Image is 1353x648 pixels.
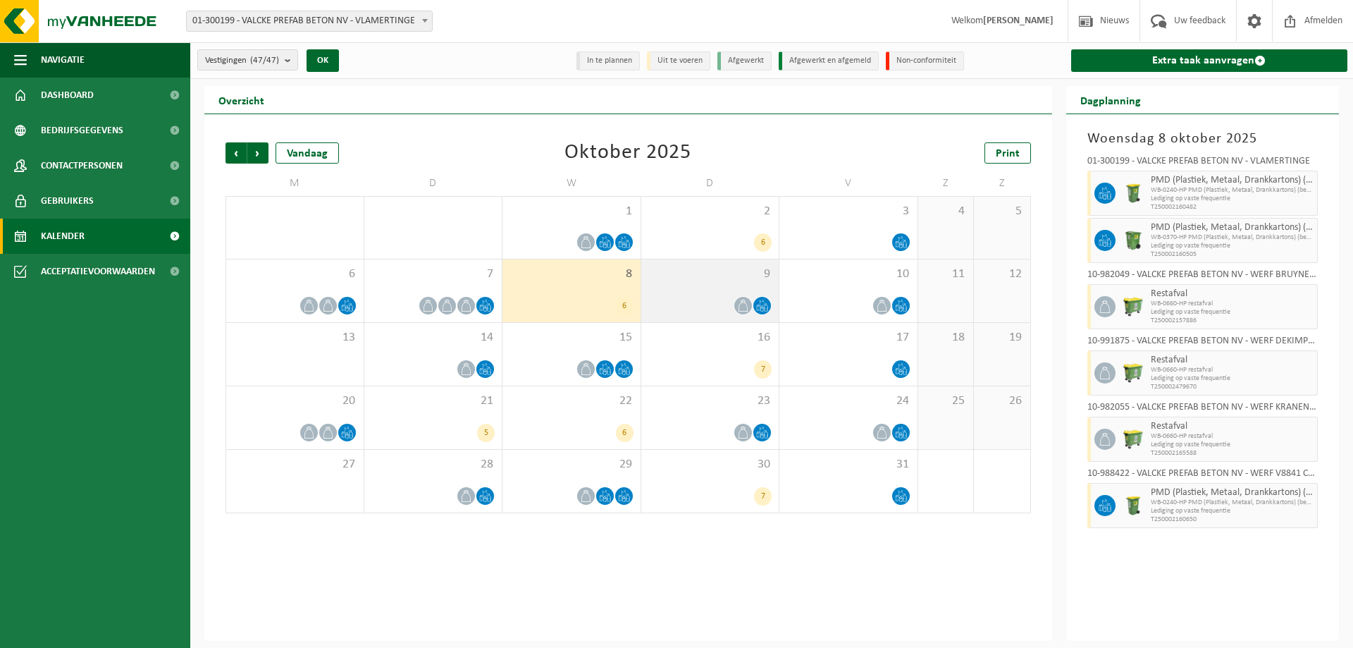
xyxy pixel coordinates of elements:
span: Lediging op vaste frequentie [1151,441,1314,449]
li: In te plannen [576,51,640,71]
span: Navigatie [41,42,85,78]
div: Oktober 2025 [564,142,691,164]
span: 6 [233,267,357,282]
span: Dashboard [41,78,94,113]
span: 2 [648,204,772,219]
span: 22 [509,393,634,409]
div: 7 [754,360,772,379]
span: 17 [786,330,910,346]
span: 01-300199 - VALCKE PREFAB BETON NV - VLAMERTINGE [187,11,432,31]
span: 1 [509,204,634,219]
span: WB-0240-HP PMD (Plastiek, Metaal, Drankkartons) (bedrijven) [1151,499,1314,507]
span: PMD (Plastiek, Metaal, Drankkartons) (bedrijven) [1151,487,1314,499]
span: 12 [981,267,1023,282]
li: Non-conformiteit [886,51,964,71]
span: T250002160505 [1151,250,1314,259]
span: Contactpersonen [41,148,123,183]
span: 8 [509,267,634,282]
button: Vestigingen(47/47) [197,49,298,71]
span: 11 [925,267,967,282]
span: 5 [981,204,1023,219]
span: Vorige [225,142,247,164]
span: 29 [509,457,634,472]
span: 10 [786,267,910,282]
h2: Dagplanning [1066,86,1155,114]
span: 3 [786,204,910,219]
td: D [364,171,503,196]
span: 01-300199 - VALCKE PREFAB BETON NV - VLAMERTINGE [186,11,433,32]
span: Restafval [1151,288,1314,300]
span: PMD (Plastiek, Metaal, Drankkartons) (bedrijven) [1151,222,1314,233]
span: T250002479670 [1151,383,1314,391]
span: 23 [648,393,772,409]
div: Vandaag [276,142,339,164]
span: WB-0370-HP PMD (Plastiek, Metaal, Drankkartons) (bedrijven) [1151,233,1314,242]
td: W [502,171,641,196]
span: T250002157886 [1151,317,1314,325]
span: WB-0660-HP restafval [1151,366,1314,374]
div: 10-991875 - VALCKE PREFAB BETON NV - WERF DEKIMPE - [GEOGRAPHIC_DATA] [1087,336,1318,350]
div: 10-988422 - VALCKE PREFAB BETON NV - WERF V8841 CREUS - POPERINGE [1087,469,1318,483]
a: Extra taak aanvragen [1071,49,1348,72]
span: Lediging op vaste frequentie [1151,195,1314,203]
span: 9 [648,267,772,282]
span: Vestigingen [205,50,279,71]
span: 7 [371,267,495,282]
h2: Overzicht [204,86,278,114]
span: Lediging op vaste frequentie [1151,308,1314,317]
img: WB-0240-HPE-GN-50 [1123,183,1144,204]
td: D [641,171,780,196]
span: 24 [786,393,910,409]
div: 6 [616,424,634,442]
span: Lediging op vaste frequentie [1151,374,1314,383]
span: PMD (Plastiek, Metaal, Drankkartons) (bedrijven) [1151,175,1314,186]
span: WB-0660-HP restafval [1151,432,1314,441]
span: 26 [981,393,1023,409]
span: Bedrijfsgegevens [41,113,123,148]
span: 27 [233,457,357,472]
span: 30 [648,457,772,472]
span: Lediging op vaste frequentie [1151,242,1314,250]
strong: [PERSON_NAME] [983,16,1054,26]
div: 10-982055 - VALCKE PREFAB BETON NV - WERF KRANENLOODS/GARDEC - ZEEBRUGGE [1087,403,1318,417]
span: T250002165588 [1151,449,1314,458]
img: WB-0660-HPE-GN-50 [1123,429,1144,450]
span: Restafval [1151,355,1314,366]
td: Z [918,171,975,196]
count: (47/47) [250,56,279,65]
div: 5 [477,424,495,442]
span: 15 [509,330,634,346]
span: 13 [233,330,357,346]
span: Volgende [247,142,268,164]
div: 01-300199 - VALCKE PREFAB BETON NV - VLAMERTINGE [1087,157,1318,171]
img: WB-0240-HPE-GN-50 [1123,495,1144,516]
span: 28 [371,457,495,472]
li: Afgewerkt en afgemeld [779,51,879,71]
img: WB-0660-HPE-GN-50 [1123,296,1144,317]
li: Uit te voeren [647,51,710,71]
div: 7 [754,487,772,506]
a: Print [984,142,1031,164]
span: 19 [981,330,1023,346]
span: 25 [925,393,967,409]
span: 21 [371,393,495,409]
span: 16 [648,330,772,346]
span: WB-0660-HP restafval [1151,300,1314,308]
span: 31 [786,457,910,472]
td: V [779,171,918,196]
span: Lediging op vaste frequentie [1151,507,1314,515]
img: WB-0370-HPE-GN-50 [1123,230,1144,251]
div: 6 [754,233,772,252]
td: Z [974,171,1030,196]
span: 18 [925,330,967,346]
h3: Woensdag 8 oktober 2025 [1087,128,1318,149]
span: 20 [233,393,357,409]
li: Afgewerkt [717,51,772,71]
span: 14 [371,330,495,346]
span: Acceptatievoorwaarden [41,254,155,289]
div: 10-982049 - VALCKE PREFAB BETON NV - WERF BRUYNEEL - EVERGEM [1087,270,1318,284]
span: Gebruikers [41,183,94,219]
span: Kalender [41,219,85,254]
span: T250002160650 [1151,515,1314,524]
div: 6 [616,297,634,315]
